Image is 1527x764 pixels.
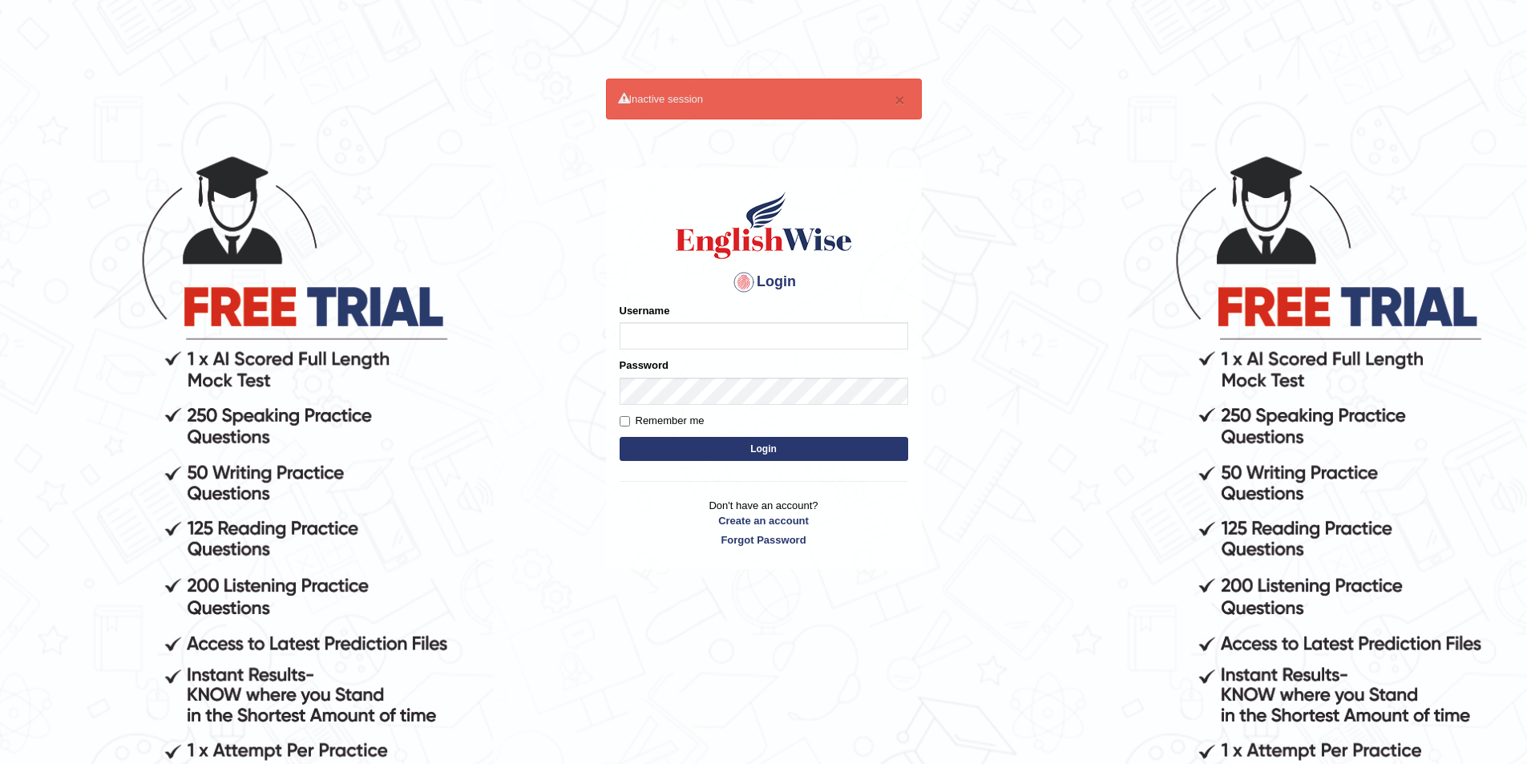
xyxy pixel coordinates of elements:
[620,358,669,373] label: Password
[620,269,908,295] h4: Login
[620,498,908,548] p: Don't have an account?
[620,532,908,548] a: Forgot Password
[620,416,630,426] input: Remember me
[620,413,705,429] label: Remember me
[620,437,908,461] button: Login
[673,189,855,261] img: Logo of English Wise sign in for intelligent practice with AI
[606,79,922,119] div: Inactive session
[620,303,670,318] label: Username
[895,91,904,108] button: ×
[620,513,908,528] a: Create an account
